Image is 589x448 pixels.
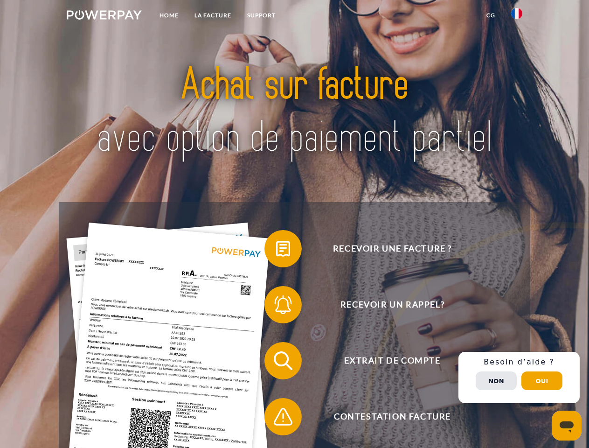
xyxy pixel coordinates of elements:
a: Support [239,7,284,24]
img: qb_bell.svg [271,293,295,316]
img: qb_warning.svg [271,405,295,428]
img: qb_bill.svg [271,237,295,260]
a: LA FACTURE [187,7,239,24]
img: title-powerpay_fr.svg [89,45,500,179]
span: Extrait de compte [278,342,506,379]
button: Recevoir une facture ? [264,230,507,267]
span: Recevoir une facture ? [278,230,506,267]
button: Oui [521,371,562,390]
button: Non [476,371,517,390]
button: Extrait de compte [264,342,507,379]
img: fr [511,8,522,19]
a: CG [478,7,503,24]
span: Recevoir un rappel? [278,286,506,323]
img: qb_search.svg [271,349,295,372]
div: Schnellhilfe [458,352,580,403]
a: Home [152,7,187,24]
img: logo-powerpay-white.svg [67,10,142,20]
h3: Besoin d’aide ? [464,357,574,367]
button: Recevoir un rappel? [264,286,507,323]
span: Contestation Facture [278,398,506,435]
iframe: Bouton de lancement de la fenêtre de messagerie [552,411,582,441]
button: Contestation Facture [264,398,507,435]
